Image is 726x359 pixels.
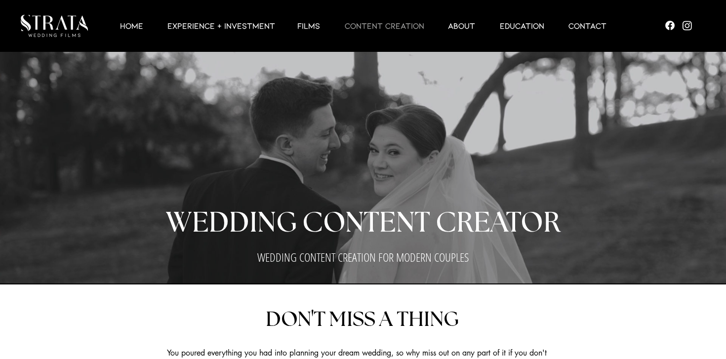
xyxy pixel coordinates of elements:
[108,20,155,32] a: HOME
[664,19,693,32] ul: Social Bar
[564,20,611,32] p: Contact
[443,20,480,32] p: ABOUT
[332,20,436,32] a: CONTENT CREATION
[162,20,280,32] p: EXPERIENCE + INVESTMENT
[94,20,632,32] nav: Site
[495,20,549,32] p: EDUCATION
[436,20,487,32] a: ABOUT
[115,20,148,32] p: HOME
[292,20,325,32] p: Films
[21,15,88,37] img: LUX STRATA TEST_edited.png
[487,20,556,32] a: EDUCATION
[285,20,332,32] a: Films
[155,20,285,32] a: EXPERIENCE + INVESTMENT
[340,20,429,32] p: CONTENT CREATION
[556,20,618,32] a: Contact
